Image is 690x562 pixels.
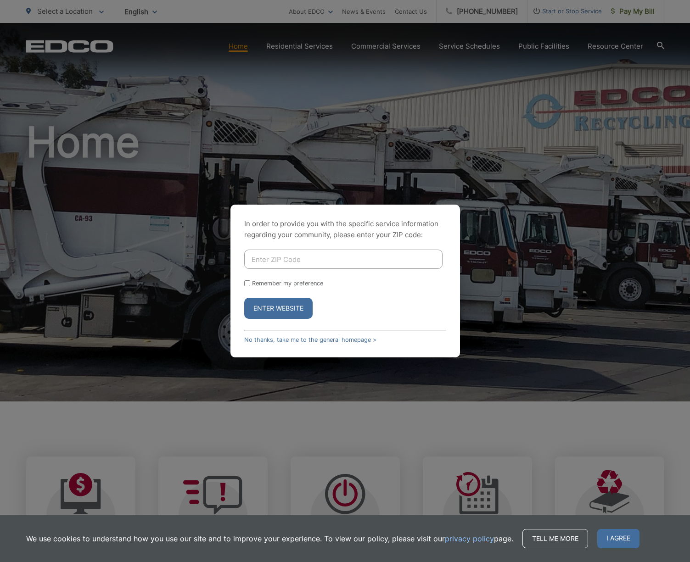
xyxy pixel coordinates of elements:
span: I agree [597,529,640,548]
label: Remember my preference [252,280,323,287]
p: We use cookies to understand how you use our site and to improve your experience. To view our pol... [26,533,513,544]
a: Tell me more [522,529,588,548]
a: No thanks, take me to the general homepage > [244,336,376,343]
p: In order to provide you with the specific service information regarding your community, please en... [244,218,446,240]
a: privacy policy [445,533,494,544]
input: Enter ZIP Code [244,250,443,269]
button: Enter Website [244,298,313,319]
